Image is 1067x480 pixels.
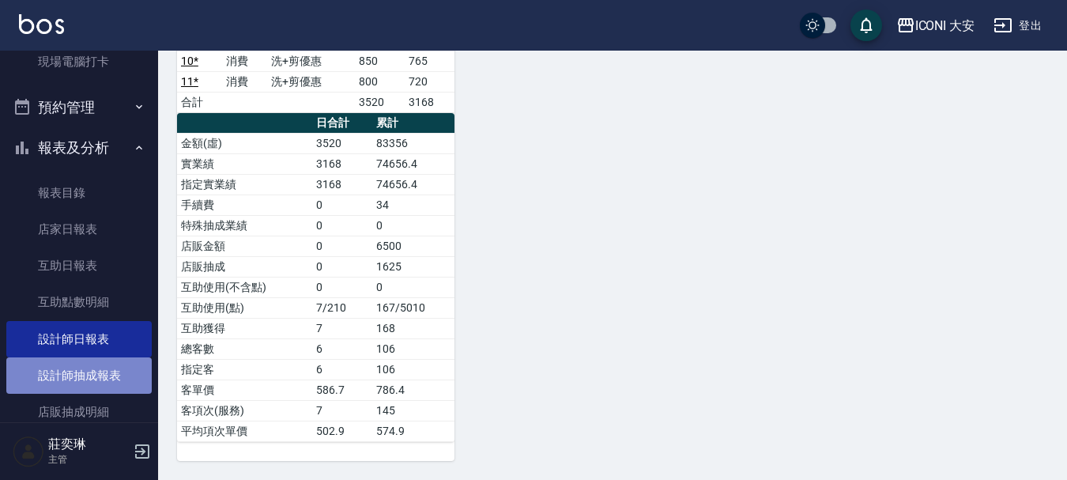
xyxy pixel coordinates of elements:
[372,421,454,441] td: 574.9
[372,215,454,236] td: 0
[6,394,152,430] a: 店販抽成明細
[6,43,152,80] a: 現場電腦打卡
[177,174,312,195] td: 指定實業績
[267,71,355,92] td: 洗+剪優惠
[372,256,454,277] td: 1625
[177,338,312,359] td: 總客數
[312,113,372,134] th: 日合計
[177,380,312,400] td: 客單價
[6,284,152,320] a: 互助點數明細
[222,71,267,92] td: 消費
[6,248,152,284] a: 互助日報表
[19,14,64,34] img: Logo
[312,133,372,153] td: 3520
[372,174,454,195] td: 74656.4
[177,318,312,338] td: 互助獲得
[405,51,454,71] td: 765
[850,9,882,41] button: save
[177,359,312,380] td: 指定客
[177,297,312,318] td: 互助使用(點)
[177,133,312,153] td: 金額(虛)
[6,175,152,211] a: 報表目錄
[312,297,372,318] td: 7/210
[355,92,405,112] td: 3520
[177,236,312,256] td: 店販金額
[915,16,975,36] div: ICONI 大安
[372,195,454,215] td: 34
[6,127,152,168] button: 報表及分析
[372,380,454,400] td: 786.4
[372,338,454,359] td: 106
[372,297,454,318] td: 167/5010
[6,211,152,248] a: 店家日報表
[372,133,454,153] td: 83356
[372,236,454,256] td: 6500
[312,215,372,236] td: 0
[6,87,152,128] button: 預約管理
[312,174,372,195] td: 3168
[405,71,454,92] td: 720
[312,318,372,338] td: 7
[177,195,312,215] td: 手續費
[312,421,372,441] td: 502.9
[6,357,152,394] a: 設計師抽成報表
[177,113,454,442] table: a dense table
[312,195,372,215] td: 0
[312,359,372,380] td: 6
[177,256,312,277] td: 店販抽成
[177,215,312,236] td: 特殊抽成業績
[48,437,129,452] h5: 莊奕琳
[355,51,405,71] td: 850
[312,153,372,174] td: 3168
[312,380,372,400] td: 586.7
[312,277,372,297] td: 0
[890,9,982,42] button: ICONI 大安
[177,421,312,441] td: 平均項次單價
[372,359,454,380] td: 106
[48,452,129,467] p: 主管
[987,11,1048,40] button: 登出
[177,92,222,112] td: 合計
[312,400,372,421] td: 7
[372,400,454,421] td: 145
[355,71,405,92] td: 800
[222,51,267,71] td: 消費
[177,277,312,297] td: 互助使用(不含點)
[6,321,152,357] a: 設計師日報表
[405,92,454,112] td: 3168
[372,113,454,134] th: 累計
[13,436,44,467] img: Person
[372,318,454,338] td: 168
[312,338,372,359] td: 6
[177,153,312,174] td: 實業績
[267,51,355,71] td: 洗+剪優惠
[312,236,372,256] td: 0
[372,277,454,297] td: 0
[312,256,372,277] td: 0
[177,400,312,421] td: 客項次(服務)
[372,153,454,174] td: 74656.4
